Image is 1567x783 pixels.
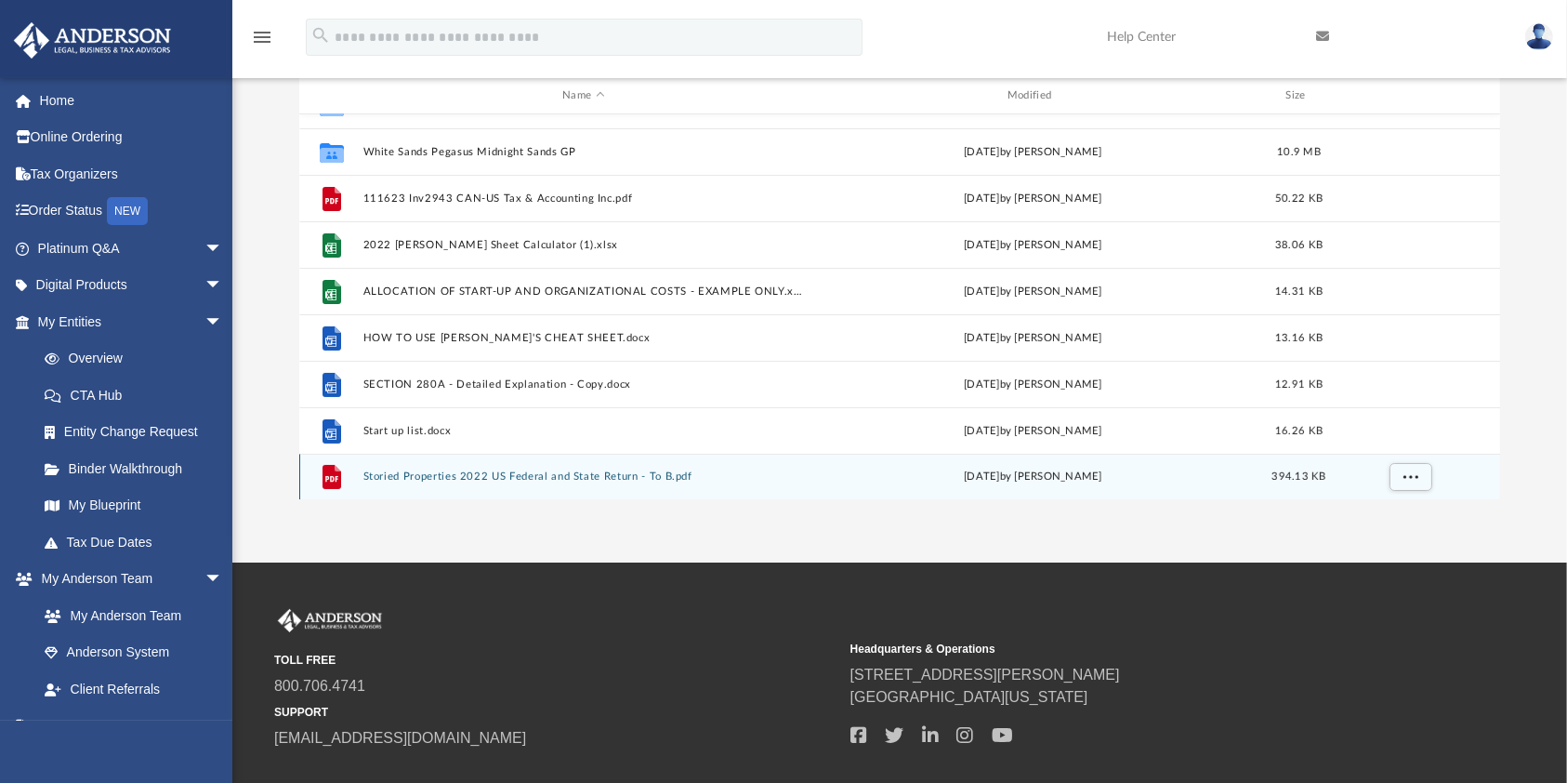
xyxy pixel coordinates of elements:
span: arrow_drop_down [204,303,242,341]
button: ALLOCATION OF START-UP AND ORGANIZATIONAL COSTS - EXAMPLE ONLY.xlsx [362,285,804,298]
a: Platinum Q&Aarrow_drop_down [13,230,251,267]
span: [DATE] [964,286,1000,297]
button: More options [1389,463,1431,491]
a: Online Ordering [13,119,251,156]
a: [EMAIL_ADDRESS][DOMAIN_NAME] [274,730,526,746]
div: [DATE] by [PERSON_NAME] [812,144,1254,161]
a: menu [251,35,273,48]
a: Binder Walkthrough [26,450,251,487]
span: 14.31 KB [1275,286,1323,297]
div: [DATE] by [PERSON_NAME] [812,469,1254,485]
span: 10.9 MB [1277,147,1321,157]
small: Headquarters & Operations [850,641,1414,657]
span: [DATE] [964,240,1000,250]
span: 50.22 KB [1275,193,1323,204]
button: HOW TO USE [PERSON_NAME]'S CHEAT SHEET.docx [362,332,804,344]
a: My Entitiesarrow_drop_down [13,303,251,340]
a: [GEOGRAPHIC_DATA][US_STATE] [850,689,1088,705]
div: by [PERSON_NAME] [812,377,1254,393]
a: CTA Hub [26,377,251,414]
a: Home [13,82,251,119]
span: [DATE] [964,379,1000,390]
img: User Pic [1525,23,1553,50]
a: Tax Organizers [13,155,251,192]
button: 111623 Inv2943 CAN-US Tax & Accounting Inc.pdf [362,192,804,205]
span: arrow_drop_down [204,267,242,305]
span: [DATE] [964,333,1000,343]
span: arrow_drop_down [204,708,242,746]
span: [DATE] [964,426,1000,436]
div: Size [1261,87,1336,104]
a: Anderson System [26,634,242,671]
div: Modified [811,87,1253,104]
a: My Anderson Teamarrow_drop_down [13,561,242,598]
div: [DATE] by [PERSON_NAME] [812,191,1254,207]
a: [STREET_ADDRESS][PERSON_NAME] [850,667,1120,683]
small: TOLL FREE [274,652,837,669]
div: id [308,87,354,104]
img: Anderson Advisors Platinum Portal [8,22,177,59]
button: Storied Properties 2022 US Federal and State Return - To B.pdf [362,471,804,483]
small: SUPPORT [274,704,837,721]
span: 16.26 KB [1275,426,1323,436]
button: Start up list.docx [362,425,804,437]
a: 800.706.4741 [274,678,365,694]
a: Digital Productsarrow_drop_down [13,267,251,304]
div: by [PERSON_NAME] [812,423,1254,440]
a: Client Referrals [26,670,242,708]
span: arrow_drop_down [204,230,242,268]
a: My Blueprint [26,487,242,524]
a: My Anderson Team [26,597,232,634]
div: Name [362,87,803,104]
span: 38.06 KB [1275,240,1323,250]
i: menu [251,26,273,48]
div: by [PERSON_NAME] [812,330,1254,347]
button: White Sands Pegasus Midnight Sands GP [362,146,804,158]
div: id [1344,87,1474,104]
a: Entity Change Request [26,414,251,451]
a: My Documentsarrow_drop_down [13,708,242,745]
div: by [PERSON_NAME] [812,284,1254,300]
div: grid [299,114,1501,499]
div: by [PERSON_NAME] [812,237,1254,254]
button: 2022 [PERSON_NAME] Sheet Calculator (1).xlsx [362,239,804,251]
i: search [310,25,331,46]
span: 12.91 KB [1275,379,1323,390]
div: NEW [107,197,148,225]
a: Tax Due Dates [26,524,251,561]
span: arrow_drop_down [204,561,242,599]
button: SECTION 280A - Detailed Explanation - Copy.docx [362,378,804,391]
span: 13.16 KB [1275,333,1323,343]
span: 394.13 KB [1271,471,1325,482]
a: Overview [26,340,251,378]
img: Anderson Advisors Platinum Portal [274,609,386,633]
a: Order StatusNEW [13,192,251,231]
